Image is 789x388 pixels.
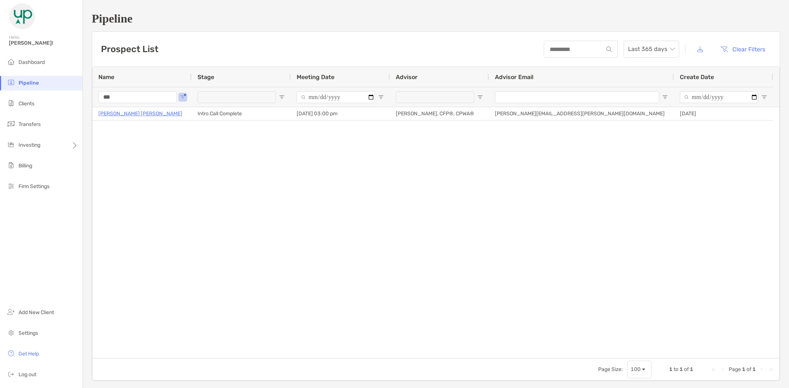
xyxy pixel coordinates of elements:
[192,107,291,120] div: Intro Call Complete
[98,91,177,103] input: Name Filter Input
[279,94,285,100] button: Open Filter Menu
[7,119,16,128] img: transfers icon
[680,366,683,372] span: 1
[92,12,780,25] h1: Pipeline
[495,74,533,81] span: Advisor Email
[729,366,741,372] span: Page
[759,367,765,372] div: Next Page
[18,371,36,378] span: Log out
[690,366,693,372] span: 1
[768,367,773,372] div: Last Page
[669,366,672,372] span: 1
[489,107,674,120] div: [PERSON_NAME][EMAIL_ADDRESS][PERSON_NAME][DOMAIN_NAME]
[746,366,751,372] span: of
[396,74,418,81] span: Advisor
[390,107,489,120] div: [PERSON_NAME], CFP®, CPWA®
[674,107,773,120] div: [DATE]
[606,47,612,52] img: input icon
[180,94,186,100] button: Open Filter Menu
[18,101,34,107] span: Clients
[198,74,214,81] span: Stage
[9,40,78,46] span: [PERSON_NAME]!
[598,366,623,372] div: Page Size:
[7,307,16,316] img: add_new_client icon
[7,57,16,66] img: dashboard icon
[18,59,45,65] span: Dashboard
[742,366,745,372] span: 1
[98,109,182,118] a: [PERSON_NAME] [PERSON_NAME]
[18,351,39,357] span: Get Help
[291,107,390,120] div: [DATE] 03:00 pm
[7,99,16,108] img: clients icon
[7,181,16,190] img: firm-settings icon
[684,366,689,372] span: of
[297,74,334,81] span: Meeting Date
[18,163,32,169] span: Billing
[761,94,767,100] button: Open Filter Menu
[7,370,16,378] img: logout icon
[752,366,756,372] span: 1
[9,3,36,30] img: Zoe Logo
[18,121,41,127] span: Transfers
[680,74,714,81] span: Create Date
[297,91,375,103] input: Meeting Date Filter Input
[18,330,38,336] span: Settings
[720,367,726,372] div: Previous Page
[7,349,16,358] img: get-help icon
[18,183,50,190] span: Firm Settings
[18,80,39,86] span: Pipeline
[662,94,668,100] button: Open Filter Menu
[378,94,384,100] button: Open Filter Menu
[628,41,675,57] span: Last 365 days
[674,366,678,372] span: to
[7,161,16,170] img: billing icon
[18,309,54,316] span: Add New Client
[101,44,158,54] h3: Prospect List
[7,140,16,149] img: investing icon
[7,78,16,87] img: pipeline icon
[715,41,771,57] button: Clear Filters
[680,91,758,103] input: Create Date Filter Input
[98,74,114,81] span: Name
[18,142,40,148] span: Investing
[711,367,717,372] div: First Page
[631,366,641,372] div: 100
[627,361,651,378] div: Page Size
[477,94,483,100] button: Open Filter Menu
[495,91,659,103] input: Advisor Email Filter Input
[7,328,16,337] img: settings icon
